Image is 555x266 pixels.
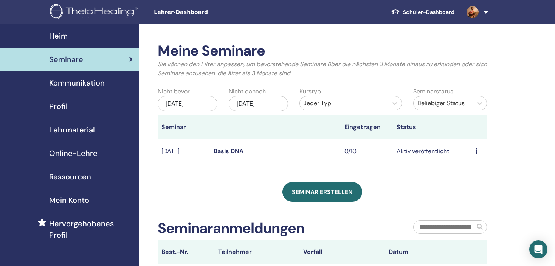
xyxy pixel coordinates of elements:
[154,8,267,16] span: Lehrer-Dashboard
[49,101,68,112] span: Profil
[229,96,288,111] div: [DATE]
[49,54,83,65] span: Seminare
[529,240,547,258] div: Open Intercom Messenger
[49,171,91,182] span: Ressourcen
[292,188,353,196] span: Seminar erstellen
[158,139,210,164] td: [DATE]
[158,96,217,111] div: [DATE]
[299,87,321,96] label: Kurstyp
[391,9,400,15] img: graduation-cap-white.svg
[341,139,393,164] td: 0/10
[385,240,470,264] th: Datum
[229,87,266,96] label: Nicht danach
[214,240,299,264] th: Teilnehmer
[417,99,469,108] div: Beliebiger Status
[282,182,362,202] a: Seminar erstellen
[393,139,471,164] td: Aktiv veröffentlicht
[341,115,393,139] th: Eingetragen
[158,87,190,96] label: Nicht bevor
[49,218,133,241] span: Hervorgehobenes Profil
[49,124,95,135] span: Lehrmaterial
[158,42,487,60] h2: Meine Seminare
[385,5,460,19] a: Schüler-Dashboard
[50,4,140,21] img: logo.png
[467,6,479,18] img: default.jpg
[158,60,487,78] p: Sie können den Filter anpassen, um bevorstehende Seminare über die nächsten 3 Monate hinaus zu er...
[158,115,210,139] th: Seminar
[158,220,304,237] h2: Seminaranmeldungen
[299,240,384,264] th: Vorfall
[393,115,471,139] th: Status
[49,194,89,206] span: Mein Konto
[49,30,68,42] span: Heim
[304,99,383,108] div: Jeder Typ
[158,240,214,264] th: Best.-Nr.
[214,147,243,155] a: Basis DNA
[49,148,98,159] span: Online-Lehre
[49,77,105,89] span: Kommunikation
[413,87,453,96] label: Seminarstatus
